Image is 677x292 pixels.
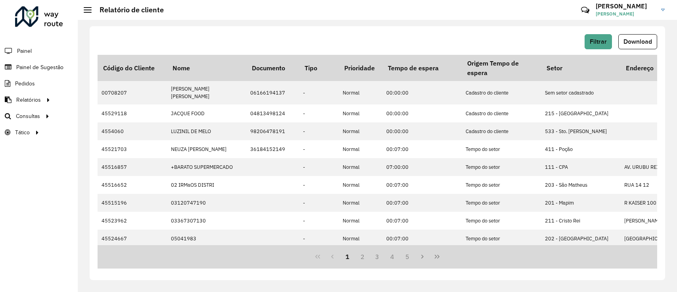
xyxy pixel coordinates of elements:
[370,249,385,264] button: 3
[299,140,339,158] td: -
[98,104,167,122] td: 45529118
[167,122,246,140] td: LUZINIL DE MELO
[299,81,339,104] td: -
[339,104,382,122] td: Normal
[382,81,462,104] td: 00:00:00
[623,38,652,45] span: Download
[541,158,620,176] td: 111 - CPA
[382,140,462,158] td: 00:07:00
[299,194,339,212] td: -
[382,122,462,140] td: 00:00:00
[16,96,41,104] span: Relatórios
[167,104,246,122] td: JACQUE FOOD
[382,55,462,81] th: Tempo de espera
[246,122,299,140] td: 98206478191
[339,122,382,140] td: Normal
[382,230,462,248] td: 00:07:00
[339,176,382,194] td: Normal
[382,104,462,122] td: 00:00:00
[339,158,382,176] td: Normal
[167,158,246,176] td: +BARATO SUPERMERCADO
[98,176,167,194] td: 45516652
[462,81,541,104] td: Cadastro do cliente
[541,140,620,158] td: 411 - Poção
[415,249,430,264] button: Next Page
[167,212,246,230] td: 03367307130
[299,158,339,176] td: -
[299,176,339,194] td: -
[382,158,462,176] td: 07:00:00
[16,112,40,120] span: Consultas
[541,55,620,81] th: Setor
[541,194,620,212] td: 201 - Mapim
[340,249,355,264] button: 1
[167,55,246,81] th: Nome
[339,194,382,212] td: Normal
[246,104,299,122] td: 04813498124
[98,122,167,140] td: 4554060
[167,176,246,194] td: 02 IRMaOS DISTRI
[577,2,594,19] a: Contato Rápido
[98,158,167,176] td: 45516857
[16,63,63,72] span: Painel de Sugestão
[462,104,541,122] td: Cadastro do cliente
[246,55,299,81] th: Documento
[462,122,541,140] td: Cadastro do cliente
[541,104,620,122] td: 215 - [GEOGRAPHIC_DATA]
[541,122,620,140] td: 533 - Sto. [PERSON_NAME]
[339,230,382,248] td: Normal
[462,158,541,176] td: Tempo do setor
[167,140,246,158] td: NEUZA [PERSON_NAME]
[167,81,246,104] td: [PERSON_NAME] [PERSON_NAME]
[98,140,167,158] td: 45521703
[17,47,32,55] span: Painel
[299,104,339,122] td: -
[618,34,657,49] button: Download
[167,230,246,248] td: 05041983
[382,212,462,230] td: 00:07:00
[590,38,607,45] span: Filtrar
[541,81,620,104] td: Sem setor cadastrado
[299,122,339,140] td: -
[92,6,164,14] h2: Relatório de cliente
[167,194,246,212] td: 03120747190
[299,230,339,248] td: -
[246,140,299,158] td: 36184152149
[596,10,655,17] span: [PERSON_NAME]
[585,34,612,49] button: Filtrar
[462,176,541,194] td: Tempo do setor
[462,55,541,81] th: Origem Tempo de espera
[299,55,339,81] th: Tipo
[596,2,655,10] h3: [PERSON_NAME]
[462,140,541,158] td: Tempo do setor
[299,212,339,230] td: -
[339,81,382,104] td: Normal
[98,194,167,212] td: 45515196
[462,230,541,248] td: Tempo do setor
[339,212,382,230] td: Normal
[462,194,541,212] td: Tempo do setor
[541,230,620,248] td: 202 - [GEOGRAPHIC_DATA]
[355,249,370,264] button: 2
[15,128,30,137] span: Tático
[339,140,382,158] td: Normal
[98,81,167,104] td: 00708207
[400,249,415,264] button: 5
[385,249,400,264] button: 4
[382,176,462,194] td: 00:07:00
[98,212,167,230] td: 45523962
[430,249,445,264] button: Last Page
[98,55,167,81] th: Código do Cliente
[541,176,620,194] td: 203 - São Matheus
[541,212,620,230] td: 211 - Cristo Rei
[462,212,541,230] td: Tempo do setor
[382,194,462,212] td: 00:07:00
[339,55,382,81] th: Prioridade
[246,81,299,104] td: 06166194137
[15,79,35,88] span: Pedidos
[98,230,167,248] td: 45524667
